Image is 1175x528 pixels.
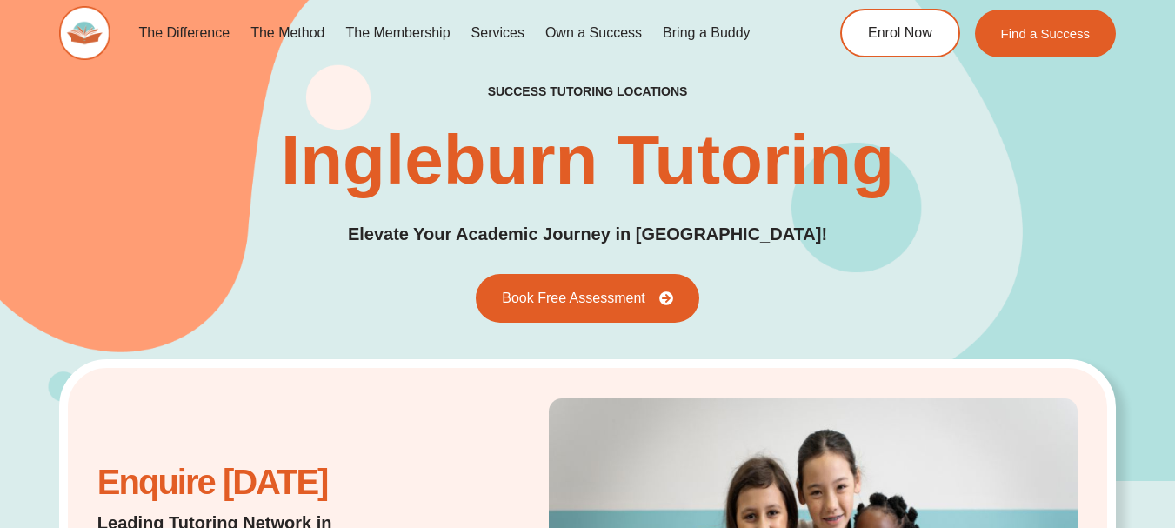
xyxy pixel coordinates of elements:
[652,13,761,53] a: Bring a Buddy
[348,221,827,248] p: Elevate Your Academic Journey in [GEOGRAPHIC_DATA]!
[128,13,240,53] a: The Difference
[476,274,699,323] a: Book Free Assessment
[461,13,535,53] a: Services
[1001,27,1091,40] span: Find a Success
[535,13,652,53] a: Own a Success
[128,13,779,53] nav: Menu
[975,10,1117,57] a: Find a Success
[281,125,894,195] h1: Ingleburn Tutoring
[868,26,932,40] span: Enrol Now
[502,291,645,305] span: Book Free Assessment
[336,13,461,53] a: The Membership
[840,9,960,57] a: Enrol Now
[97,471,444,493] h2: Enquire [DATE]
[488,84,688,99] h2: success tutoring locations
[240,13,335,53] a: The Method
